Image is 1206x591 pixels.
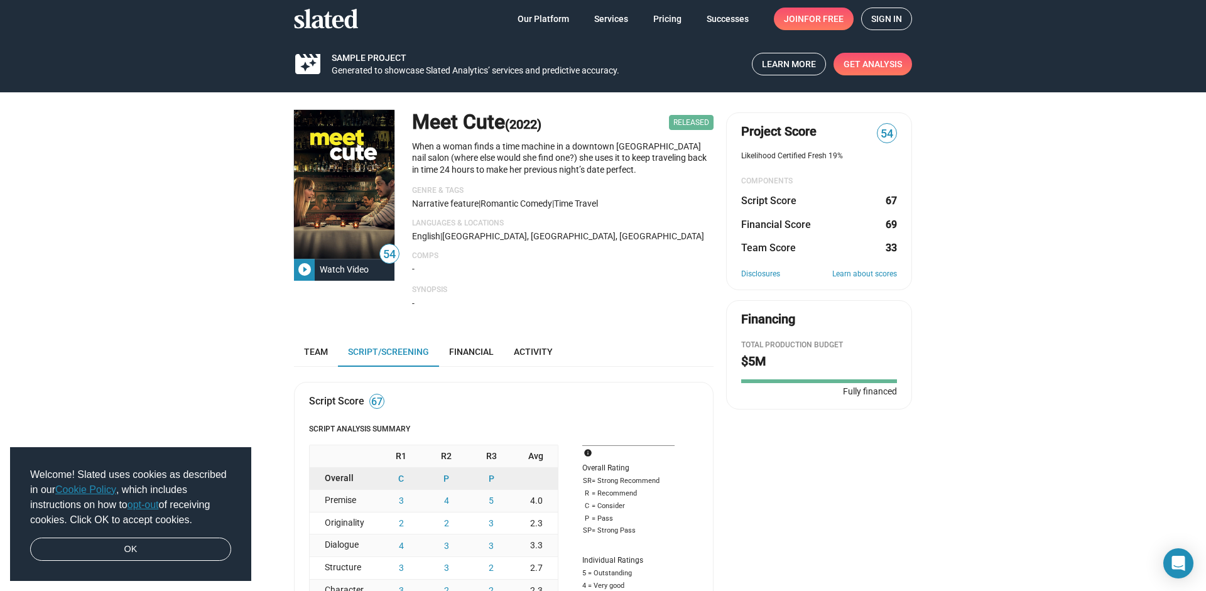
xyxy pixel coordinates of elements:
[582,464,675,474] div: Overall Rating
[707,8,749,30] span: Successes
[469,468,514,490] button: P
[504,337,563,367] a: Activity
[582,514,592,524] span: P
[469,445,514,467] div: R3
[332,50,742,64] div: Sample Project
[885,241,897,254] dd: 33
[449,347,494,357] span: Financial
[741,340,897,350] div: Total Production budget
[304,347,328,357] span: Team
[424,512,469,534] button: 2
[669,115,714,130] span: Released
[752,53,826,75] a: Learn More
[309,425,698,435] h4: Script Analysis Summary
[55,484,116,495] a: Cookie Policy
[294,337,338,367] a: Team
[762,53,816,75] span: Learn More
[653,8,682,30] span: Pricing
[582,556,675,566] div: Individual Ratings
[861,8,912,30] a: Sign in
[128,499,159,510] a: opt-out
[412,298,415,308] span: -
[379,490,424,512] button: 3
[481,198,552,209] span: Romantic Comedy
[310,490,379,512] div: Premise
[412,251,714,261] p: Comps
[584,447,599,462] mat-icon: info
[582,568,675,578] div: 5 = Outstanding
[877,126,896,143] span: 54
[469,512,514,534] button: 3
[338,337,439,367] a: Script/Screening
[871,8,902,30] span: Sign in
[424,534,469,556] button: 3
[412,231,440,241] span: English
[741,194,796,207] dt: Script Score
[10,447,251,582] div: cookieconsent
[582,489,592,499] span: R
[582,581,675,591] div: 4 = Very good
[380,246,399,263] span: 54
[424,557,469,579] button: 3
[309,394,364,408] div: Script Score
[412,109,541,136] h1: Meet Cute
[584,8,638,30] a: Services
[582,476,592,486] span: SR
[514,512,558,534] div: 2.3
[310,512,379,534] div: Originality
[741,151,897,161] div: Likelihood Certified Fresh 19%
[297,262,312,277] mat-icon: play_circle_filled
[294,258,394,281] button: Watch Video
[514,557,558,579] div: 2.7
[741,269,780,279] a: Disclosures
[30,467,231,528] span: Welcome! Slated uses cookies as described in our , which includes instructions on how to of recei...
[514,490,558,512] div: 4.0
[582,501,592,511] span: C
[582,489,675,499] div: = Recommend
[379,468,424,490] button: C
[310,534,379,556] div: Dialogue
[332,65,742,77] div: Generated to showcase Slated Analytics’ services and predictive accuracy.
[554,198,598,209] span: time travel
[832,269,897,279] a: Learn about scores
[469,534,514,556] button: 3
[412,186,714,196] p: Genre & Tags
[594,8,628,30] span: Services
[370,396,384,408] span: 67
[412,141,714,176] p: When a woman finds a time machine in a downtown [GEOGRAPHIC_DATA] nail salon (where else would sh...
[508,8,579,30] a: Our Platform
[412,263,714,275] p: -
[582,526,675,536] div: = Strong Pass
[293,57,323,72] mat-icon: movie_filter
[315,258,374,281] div: Watch Video
[741,218,811,231] dt: Financial Score
[582,514,675,524] div: = Pass
[379,512,424,534] button: 2
[741,311,795,328] div: Financing
[514,445,558,467] div: Avg
[885,194,897,207] dd: 67
[552,198,554,209] span: |
[440,231,442,241] span: |
[348,347,429,357] span: Script/Screening
[741,176,897,187] div: COMPONENTS
[804,8,844,30] span: for free
[774,8,854,30] a: Joinfor free
[424,445,469,467] div: R2
[518,8,569,30] span: Our Platform
[379,445,424,467] div: R1
[514,534,558,556] div: 3.3
[582,476,675,486] div: = Strong Recommend
[1163,548,1193,578] div: Open Intercom Messenger
[838,386,897,398] span: Fully financed
[294,110,394,259] img: Meet Cute
[582,526,592,536] span: SP
[30,538,231,561] a: dismiss cookie message
[469,490,514,512] button: 5
[412,219,714,229] p: Languages & Locations
[310,468,379,490] div: Overall
[741,353,897,370] h2: $5M
[439,337,504,367] a: Financial
[514,347,553,357] span: Activity
[784,8,844,30] span: Join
